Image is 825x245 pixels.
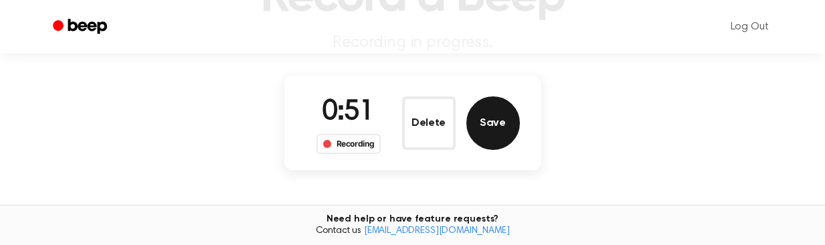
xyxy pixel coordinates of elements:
div: Recording [316,134,381,154]
button: Delete Audio Record [402,96,456,150]
a: [EMAIL_ADDRESS][DOMAIN_NAME] [364,226,510,236]
a: Beep [43,14,119,40]
a: Log Out [717,11,782,43]
span: 0:51 [322,98,375,127]
button: Save Audio Record [466,96,520,150]
span: Contact us [8,226,817,238]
